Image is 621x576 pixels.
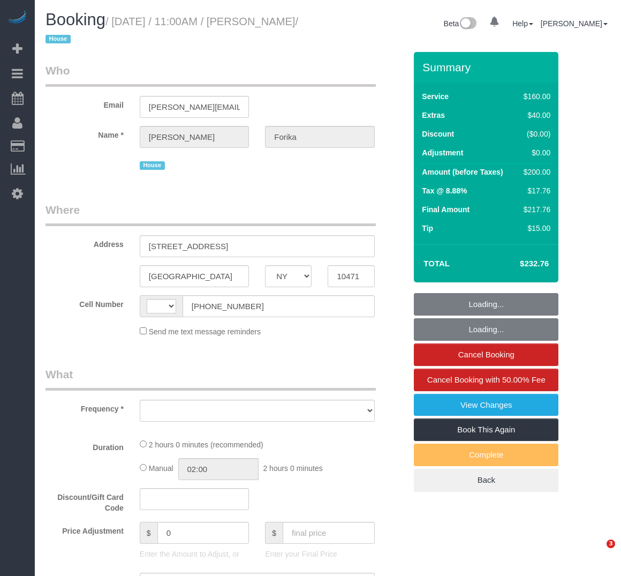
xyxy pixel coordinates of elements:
[37,295,132,310] label: Cell Number
[46,35,71,43] span: House
[140,126,249,148] input: First Name
[607,540,615,548] span: 3
[422,129,454,139] label: Discount
[519,204,550,215] div: $217.76
[512,19,533,28] a: Help
[414,343,558,366] a: Cancel Booking
[37,235,132,250] label: Address
[519,147,550,158] div: $0.00
[519,223,550,234] div: $15.00
[519,91,550,102] div: $160.00
[149,464,173,473] span: Manual
[149,327,261,336] span: Send me text message reminders
[265,126,374,148] input: Last Name
[283,522,375,544] input: final price
[444,19,477,28] a: Beta
[149,440,263,449] span: 2 hours 0 minutes (recommended)
[37,522,132,536] label: Price Adjustment
[422,204,469,215] label: Final Amount
[6,11,28,26] img: Automaid Logo
[414,469,558,491] a: Back
[541,19,608,28] a: [PERSON_NAME]
[37,488,132,513] label: Discount/Gift Card Code
[422,61,553,73] h3: Summary
[46,63,376,87] legend: Who
[328,265,374,287] input: Zip Code
[37,438,132,453] label: Duration
[263,464,322,473] span: 2 hours 0 minutes
[46,16,298,46] small: / [DATE] / 11:00AM / [PERSON_NAME]
[422,167,503,177] label: Amount (before Taxes)
[519,167,550,177] div: $200.00
[414,394,558,416] a: View Changes
[140,96,249,118] input: Email
[265,522,283,544] span: $
[140,161,165,170] span: House
[519,110,550,121] div: $40.00
[519,185,550,196] div: $17.76
[459,17,476,31] img: New interface
[488,259,549,268] h4: $232.76
[140,522,157,544] span: $
[140,549,249,559] p: Enter the Amount to Adjust, or
[422,91,449,102] label: Service
[46,202,376,226] legend: Where
[37,96,132,110] label: Email
[422,223,433,234] label: Tip
[37,126,132,140] label: Name *
[46,10,105,29] span: Booking
[422,147,463,158] label: Adjustment
[423,259,450,268] strong: Total
[585,540,610,565] iframe: Intercom live chat
[422,185,467,196] label: Tax @ 8.88%
[427,375,546,384] span: Cancel Booking with 50.00% Fee
[414,418,558,441] a: Book This Again
[37,400,132,414] label: Frequency *
[183,295,375,317] input: Cell Number
[422,110,445,121] label: Extras
[519,129,550,139] div: ($0.00)
[265,549,374,559] p: Enter your Final Price
[140,265,249,287] input: City
[414,369,558,391] a: Cancel Booking with 50.00% Fee
[46,366,376,391] legend: What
